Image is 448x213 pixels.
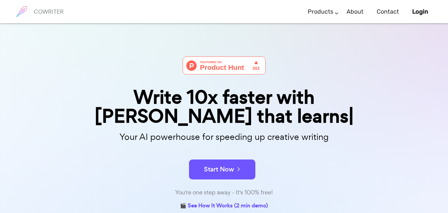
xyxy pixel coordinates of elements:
a: Products [308,2,333,22]
img: Cowriter - Your AI buddy for speeding up creative writing | Product Hunt [183,56,266,74]
h6: COWRITER [34,9,64,15]
button: Start Now [189,160,255,179]
a: Login [412,2,428,22]
a: 🎬 See How It Works (2 min demo) [180,201,268,211]
b: Login [412,8,428,15]
img: brand logo [13,3,30,20]
div: You're one step away - It's 100% free! [58,188,390,197]
a: Contact [377,2,399,22]
div: Write 10x faster with [PERSON_NAME] that learns [58,88,390,126]
a: About [347,2,363,22]
p: Your AI powerhouse for speeding up creative writing [58,130,390,144]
